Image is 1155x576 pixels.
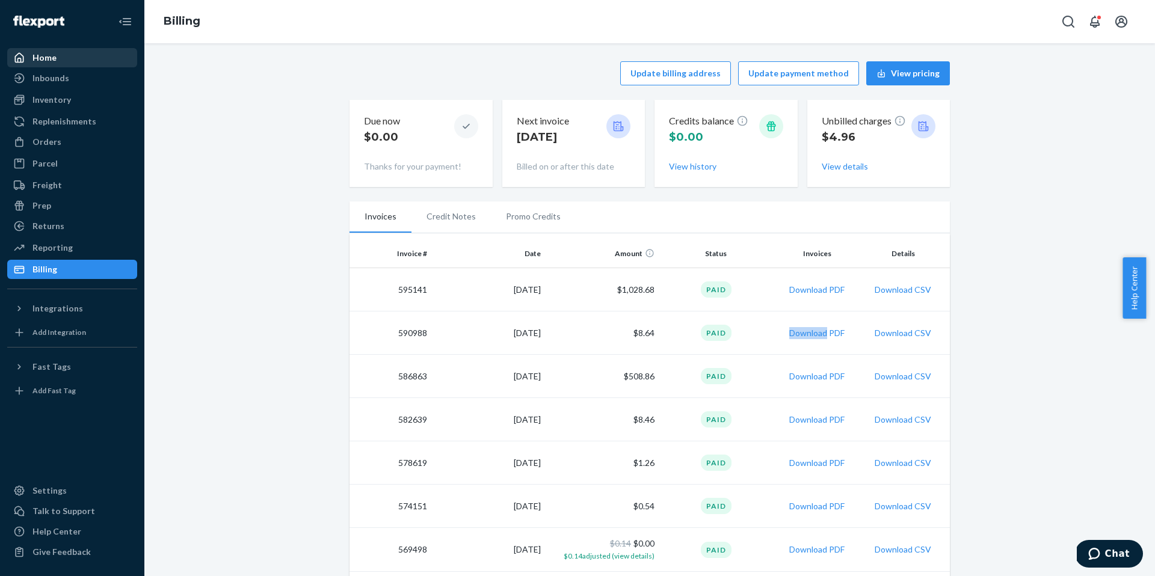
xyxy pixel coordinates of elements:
a: Home [7,48,137,67]
a: Add Integration [7,323,137,342]
a: Parcel [7,154,137,173]
td: [DATE] [432,485,546,528]
button: Download PDF [789,284,845,296]
td: [DATE] [432,311,546,355]
div: Paid [701,455,731,471]
div: Parcel [32,158,58,170]
li: Credit Notes [411,201,491,231]
td: $0.54 [546,485,659,528]
th: Details [861,239,950,268]
td: $1.26 [546,441,659,485]
td: 574151 [350,485,432,528]
button: View pricing [866,61,950,85]
div: Paid [701,542,731,558]
p: Next invoice [517,114,569,128]
button: View history [669,161,716,173]
div: Paid [701,281,731,298]
a: Returns [7,216,137,236]
button: Download CSV [875,327,931,339]
a: Billing [164,14,200,28]
td: [DATE] [432,355,546,398]
td: [DATE] [432,268,546,311]
a: Add Fast Tag [7,381,137,400]
button: Close Navigation [113,10,137,34]
td: $1,028.68 [546,268,659,311]
a: Inventory [7,90,137,109]
div: Give Feedback [32,546,91,558]
button: $0.14adjusted (view details) [564,550,654,562]
p: Unbilled charges [822,114,906,128]
p: Thanks for your payment! [364,161,478,173]
button: Integrations [7,299,137,318]
button: Download PDF [789,327,845,339]
td: [DATE] [432,528,546,572]
span: $0.00 [669,130,703,144]
button: Help Center [1123,257,1146,319]
p: $4.96 [822,129,906,145]
td: [DATE] [432,441,546,485]
div: Talk to Support [32,505,95,517]
button: View details [822,161,868,173]
td: 595141 [350,268,432,311]
td: 590988 [350,311,432,355]
a: Replenishments [7,112,137,131]
div: Settings [32,485,67,497]
div: Inbounds [32,72,69,84]
a: Freight [7,176,137,195]
button: Download CSV [875,544,931,556]
div: Prep [32,200,51,212]
td: 582639 [350,398,432,441]
div: Add Fast Tag [32,385,76,396]
span: $0.14 adjusted (view details) [564,551,654,560]
button: Download PDF [789,457,845,469]
button: Download PDF [789,370,845,382]
td: 578619 [350,441,432,485]
li: Invoices [350,201,411,233]
div: Reporting [32,242,73,254]
a: Reporting [7,238,137,257]
button: Open notifications [1083,10,1107,34]
a: Prep [7,196,137,215]
td: $8.46 [546,398,659,441]
button: Download PDF [789,500,845,512]
button: Update payment method [738,61,859,85]
button: Download PDF [789,544,845,556]
button: Download CSV [875,414,931,426]
td: 586863 [350,355,432,398]
td: $508.86 [546,355,659,398]
div: Paid [701,368,731,384]
th: Invoice # [350,239,432,268]
button: Open account menu [1109,10,1133,34]
iframe: Opens a widget where you can chat to one of our agents [1077,540,1143,570]
div: Billing [32,263,57,275]
td: 569498 [350,528,432,572]
button: Download PDF [789,414,845,426]
button: Download CSV [875,370,931,382]
th: Invoices [773,239,861,268]
div: Paid [701,498,731,514]
div: Help Center [32,525,81,538]
div: Freight [32,179,62,191]
p: Billed on or after this date [517,161,631,173]
div: Add Integration [32,327,86,337]
a: Settings [7,481,137,500]
a: Orders [7,132,137,152]
a: Inbounds [7,69,137,88]
img: Flexport logo [13,16,64,28]
ol: breadcrumbs [154,4,210,39]
button: Download CSV [875,284,931,296]
li: Promo Credits [491,201,576,231]
p: $0.00 [364,129,400,145]
div: Replenishments [32,115,96,127]
button: Give Feedback [7,542,137,562]
p: Due now [364,114,400,128]
div: Inventory [32,94,71,106]
div: Orders [32,136,61,148]
p: Credits balance [669,114,748,128]
button: Update billing address [620,61,731,85]
div: Paid [701,411,731,427]
div: Integrations [32,302,83,314]
div: Home [32,52,57,64]
button: Open Search Box [1056,10,1080,34]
